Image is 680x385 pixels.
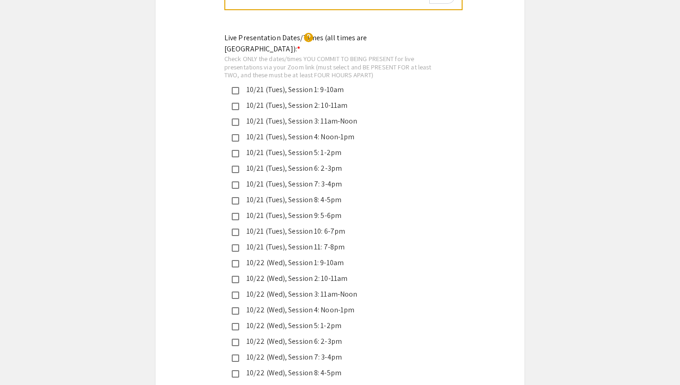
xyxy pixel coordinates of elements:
[239,352,433,363] div: 10/22 (Wed), Session 7: 3-4pm
[239,84,433,95] div: 10/21 (Tues), Session 1: 9-10am
[239,116,433,127] div: 10/21 (Tues), Session 3: 11am-Noon
[239,100,433,111] div: 10/21 (Tues), Session 2: 10-11am
[239,304,433,316] div: 10/22 (Wed), Session 4: Noon-1pm
[239,147,433,158] div: 10/21 (Tues), Session 5: 1-2pm
[303,32,314,43] mat-icon: help
[239,242,433,253] div: 10/21 (Tues), Session 11: 7-8pm
[224,33,367,54] mat-label: Live Presentation Dates/Times (all times are [GEOGRAPHIC_DATA]):
[239,131,433,143] div: 10/21 (Tues), Session 4: Noon-1pm
[239,210,433,221] div: 10/21 (Tues), Session 9: 5-6pm
[239,194,433,205] div: 10/21 (Tues), Session 8: 4-5pm
[7,343,39,378] iframe: Chat
[239,336,433,347] div: 10/22 (Wed), Session 6: 2-3pm
[239,273,433,284] div: 10/22 (Wed), Session 2: 10-11am
[239,226,433,237] div: 10/21 (Tues), Session 10: 6-7pm
[239,179,433,190] div: 10/21 (Tues), Session 7: 3-4pm
[239,320,433,331] div: 10/22 (Wed), Session 5: 1-2pm
[239,367,433,379] div: 10/22 (Wed), Session 8: 4-5pm
[239,257,433,268] div: 10/22 (Wed), Session 1: 9-10am
[239,289,433,300] div: 10/22 (Wed), Session 3: 11am-Noon
[239,163,433,174] div: 10/21 (Tues), Session 6: 2-3pm
[224,55,441,79] div: Check ONLY the dates/times YOU COMMIT TO BEING PRESENT for live presentations via your Zoom link ...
